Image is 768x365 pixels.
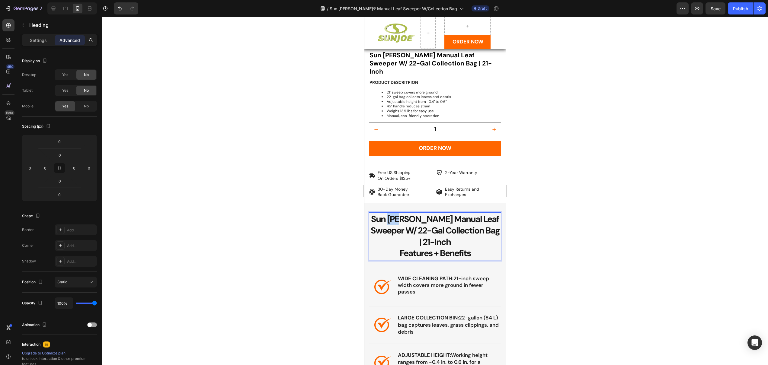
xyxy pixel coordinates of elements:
span: Static [57,280,67,284]
div: Add... [67,243,95,249]
div: Mobile [22,103,34,109]
input: 0 [85,163,94,173]
span: Yes [62,88,68,93]
div: Beta [5,110,14,115]
span: Sun [PERSON_NAME]® Manual Leaf Sweeper W/Collection Bag [330,5,457,12]
input: 0px [70,163,79,173]
div: Interaction [22,342,40,347]
div: Corner [22,243,34,248]
div: Position [22,278,44,286]
button: Static [55,277,97,287]
p: Advanced [59,37,80,43]
div: Undo/Redo [114,2,138,14]
span: Draft [478,6,487,11]
button: 7 [2,2,45,14]
input: 0 [53,190,66,199]
span: Working height ranges from -0.4 in. to 0.6 in. for a customized sweep [34,335,123,356]
div: Animation [22,321,48,329]
img: Alt Image [10,339,27,353]
div: Border [22,227,34,233]
div: Desktop [22,72,36,78]
span: / [327,5,328,12]
input: 0px [54,151,66,160]
div: Shape [22,212,41,220]
span: Yes [62,103,68,109]
button: Publish [728,2,753,14]
input: 0px [54,176,66,186]
div: 450 [6,64,14,69]
span: No [84,88,89,93]
span: No [84,103,89,109]
div: Shadow [22,259,36,264]
span: Save [711,6,721,11]
p: 7 [40,5,42,12]
div: Upgrade to Optimize plan [22,351,97,356]
p: Heading [29,21,94,29]
div: Tablet [22,88,33,93]
input: 0 [53,137,66,146]
input: 0 [25,163,34,173]
input: 0px [41,163,50,173]
div: Open Intercom Messenger [747,335,762,350]
div: Display on [22,57,48,65]
div: Add... [67,227,95,233]
p: Settings [30,37,47,43]
span: No [84,72,89,78]
span: Yes [62,72,68,78]
iframe: Design area [364,17,506,365]
div: Opacity [22,299,44,307]
button: Save [706,2,725,14]
input: Auto [55,298,73,309]
div: Publish [733,5,748,12]
div: Add... [67,259,95,264]
div: Spacing (px) [22,122,52,131]
strong: ADJUSTABLE HEIGHT: [34,335,87,341]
